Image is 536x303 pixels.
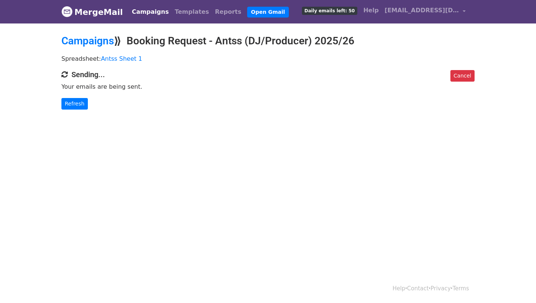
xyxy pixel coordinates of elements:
iframe: Chat Widget [499,267,536,303]
a: Help [360,3,382,18]
a: Cancel [450,70,475,82]
a: MergeMail [61,4,123,20]
p: Spreadsheet: [61,55,475,63]
a: Antss Sheet 1 [101,55,142,62]
a: Campaigns [129,4,172,19]
a: Campaigns [61,35,114,47]
h4: Sending... [61,70,475,79]
a: Open Gmail [247,7,288,18]
a: Daily emails left: 50 [299,3,360,18]
p: Your emails are being sent. [61,83,475,91]
a: Templates [172,4,212,19]
a: [EMAIL_ADDRESS][DOMAIN_NAME] [382,3,469,20]
h2: ⟫ Booking Request - Antss (DJ/Producer) 2025/26 [61,35,475,47]
span: [EMAIL_ADDRESS][DOMAIN_NAME] [385,6,459,15]
span: Daily emails left: 50 [302,7,357,15]
a: Reports [212,4,245,19]
a: Help [393,285,405,292]
a: Privacy [431,285,451,292]
a: Refresh [61,98,88,110]
a: Contact [407,285,429,292]
a: Terms [453,285,469,292]
img: MergeMail logo [61,6,73,17]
